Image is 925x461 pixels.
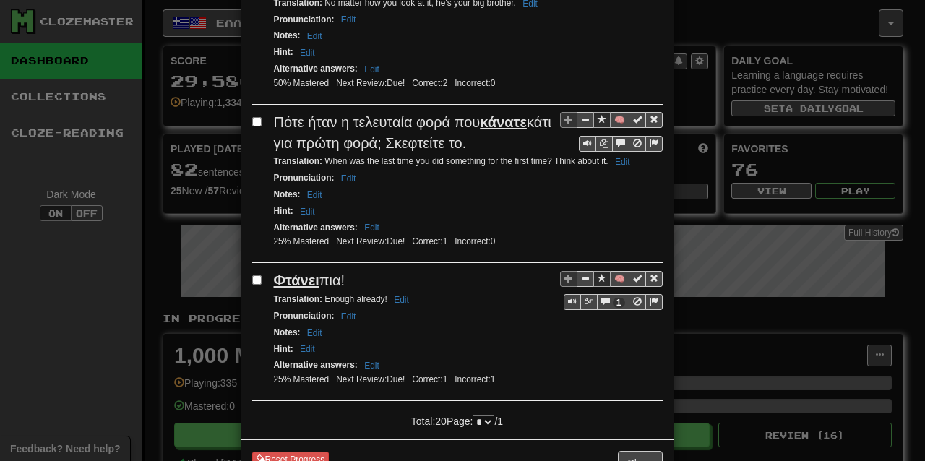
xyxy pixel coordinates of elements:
[270,374,333,386] li: 25% Mastered
[274,344,293,354] strong: Hint :
[560,270,663,310] div: Sentence controls
[274,272,345,288] span: πια!
[296,204,319,220] button: Edit
[480,114,527,130] u: κάνατε
[296,45,319,61] button: Edit
[274,223,358,233] strong: Alternative answers :
[337,171,361,186] button: Edit
[360,358,384,374] button: Edit
[296,341,319,357] button: Edit
[564,294,663,310] div: Sentence controls
[337,309,361,324] button: Edit
[274,156,322,166] strong: Translation :
[451,236,499,248] li: Incorrect: 0
[387,78,405,88] span: 2025-07-20
[274,294,413,304] small: Enough already!
[451,374,499,386] li: Incorrect: 1
[274,156,634,166] small: When was the last time you did something for the first time? Think about it.
[274,14,335,25] strong: Pronunciation :
[274,311,335,321] strong: Pronunciation :
[408,77,451,90] li: Correct: 2
[408,374,451,386] li: Correct: 1
[360,61,384,77] button: Edit
[332,236,408,248] li: Next Review:
[303,187,327,203] button: Edit
[360,220,384,236] button: Edit
[610,271,629,287] button: 🧠
[387,236,405,246] span: 2025-07-10
[579,136,663,152] div: Sentence controls
[451,77,499,90] li: Incorrect: 0
[274,327,301,337] strong: Notes :
[274,272,319,288] u: Φτάνει
[274,114,551,151] span: Πότε ήταν η τελευταία φορά που κάτι για πρώτη φορά; Σκεφτείτε το.
[303,325,327,341] button: Edit
[560,112,663,152] div: Sentence controls
[337,12,361,27] button: Edit
[274,189,301,199] strong: Notes :
[270,77,333,90] li: 50% Mastered
[332,77,408,90] li: Next Review:
[274,47,293,57] strong: Hint :
[610,112,629,128] button: 🧠
[274,64,358,74] strong: Alternative answers :
[274,206,293,216] strong: Hint :
[387,374,405,384] span: 2025-09-04
[385,408,529,428] div: Total: 20 Page: / 1
[611,154,634,170] button: Edit
[408,236,451,248] li: Correct: 1
[616,298,621,308] span: 1
[597,294,629,310] button: 1
[274,30,301,40] strong: Notes :
[390,292,413,308] button: Edit
[332,374,408,386] li: Next Review:
[270,236,333,248] li: 25% Mastered
[274,173,335,183] strong: Pronunciation :
[303,28,327,44] button: Edit
[274,360,358,370] strong: Alternative answers :
[274,294,322,304] strong: Translation :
